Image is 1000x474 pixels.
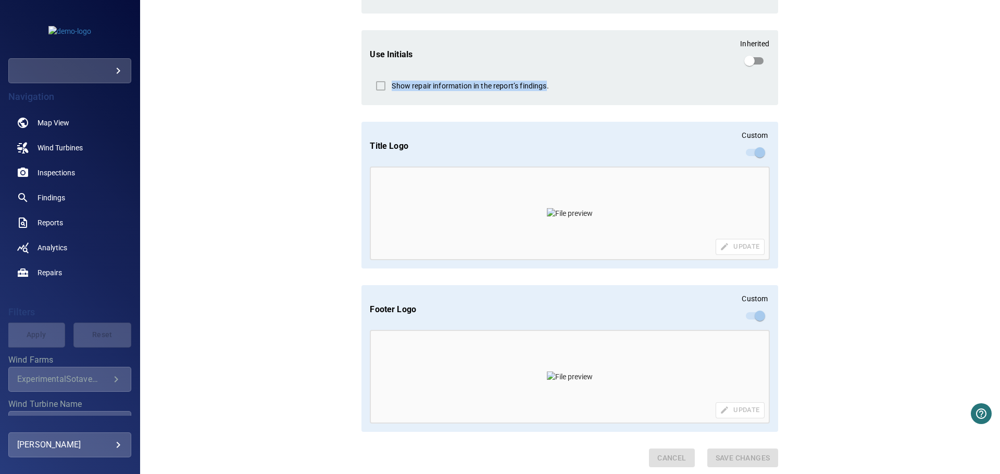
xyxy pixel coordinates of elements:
a: reports noActive [8,210,131,235]
a: analytics noActive [8,235,131,260]
p: Show repair information in the report’s findings. [392,81,548,91]
img: File preview [547,371,593,382]
a: repairs noActive [8,260,131,285]
h4: Navigation [8,92,131,102]
a: windturbines noActive [8,135,131,160]
span: Analytics [37,242,67,253]
a: map noActive [8,110,131,135]
img: demo-logo [48,26,91,36]
a: findings noActive [8,185,131,210]
div: Wind Turbine Name [8,411,131,436]
label: Use Initials [370,48,413,60]
p: Inherited [740,39,769,49]
div: ExperimentalSotavento [17,374,110,384]
label: Title logo [370,140,408,152]
img: File preview [547,208,593,219]
h4: Filters [8,307,131,317]
span: Reports [37,217,63,228]
span: Repairs [37,267,62,278]
div: Wind Farms [8,367,131,392]
label: Wind Turbine Name [8,400,131,408]
a: inspections noActive [8,160,131,185]
label: Wind Farms [8,356,131,364]
span: Map View [37,118,69,128]
span: Findings [37,193,65,203]
div: [PERSON_NAME] [17,437,122,453]
p: Custom [742,130,768,140]
span: Inspections [37,168,75,178]
div: demo [8,58,131,83]
span: Wind Turbines [37,143,83,153]
label: Footer Logo [370,303,416,315]
p: Custom [742,293,768,304]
